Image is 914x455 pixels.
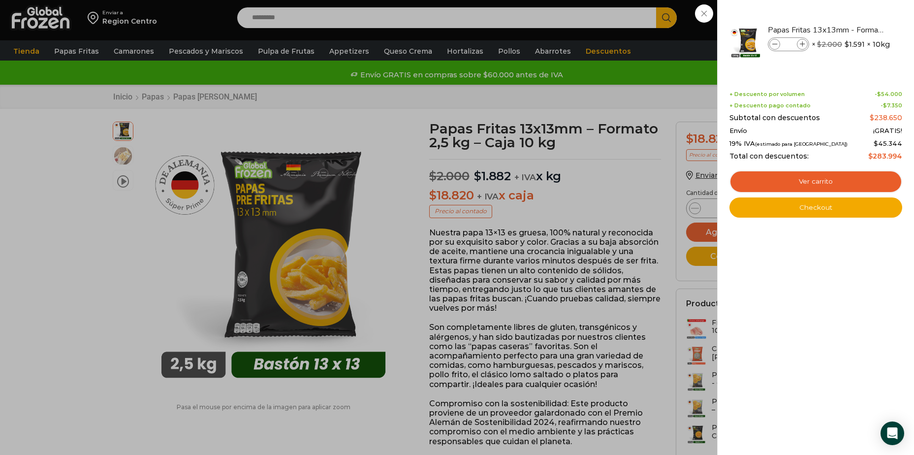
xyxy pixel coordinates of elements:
[870,113,902,122] bdi: 238.650
[729,152,809,161] span: Total con descuentos:
[812,37,890,51] span: × × 10kg
[817,40,842,49] bdi: 2.000
[868,152,902,161] bdi: 283.994
[881,422,904,445] div: Open Intercom Messenger
[781,39,796,50] input: Product quantity
[868,152,873,161] span: $
[870,113,874,122] span: $
[755,141,848,147] small: (estimado para [GEOGRAPHIC_DATA])
[877,91,902,97] bdi: 54.000
[883,102,902,109] bdi: 7.350
[877,91,881,97] span: $
[729,140,848,148] span: 19% IVA
[874,139,878,147] span: $
[768,25,885,35] a: Papas Fritas 13x13mm - Formato 2,5 kg - Caja 10 kg
[883,102,887,109] span: $
[729,170,902,193] a: Ver carrito
[881,102,902,109] span: -
[729,114,820,122] span: Subtotal con descuentos
[875,91,902,97] span: -
[729,127,747,135] span: Envío
[729,102,811,109] span: + Descuento pago contado
[873,127,902,135] span: ¡GRATIS!
[729,197,902,218] a: Checkout
[845,39,865,49] bdi: 1.591
[874,139,902,147] span: 45.344
[729,91,805,97] span: + Descuento por volumen
[817,40,821,49] span: $
[845,39,849,49] span: $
